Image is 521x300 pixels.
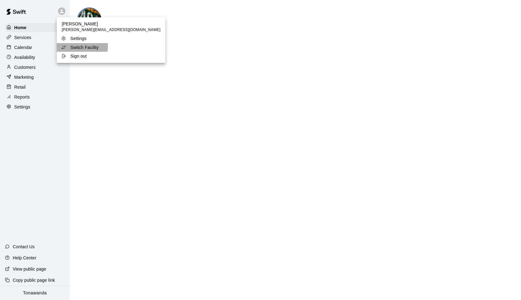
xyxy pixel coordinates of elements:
span: [PERSON_NAME][EMAIL_ADDRESS][DOMAIN_NAME] [62,27,160,33]
a: Settings [57,34,165,43]
p: [PERSON_NAME] [62,21,160,27]
p: Sign out [70,53,87,59]
p: Settings [70,35,87,42]
a: Switch Facility [57,43,165,52]
p: Switch Facility [70,44,99,51]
